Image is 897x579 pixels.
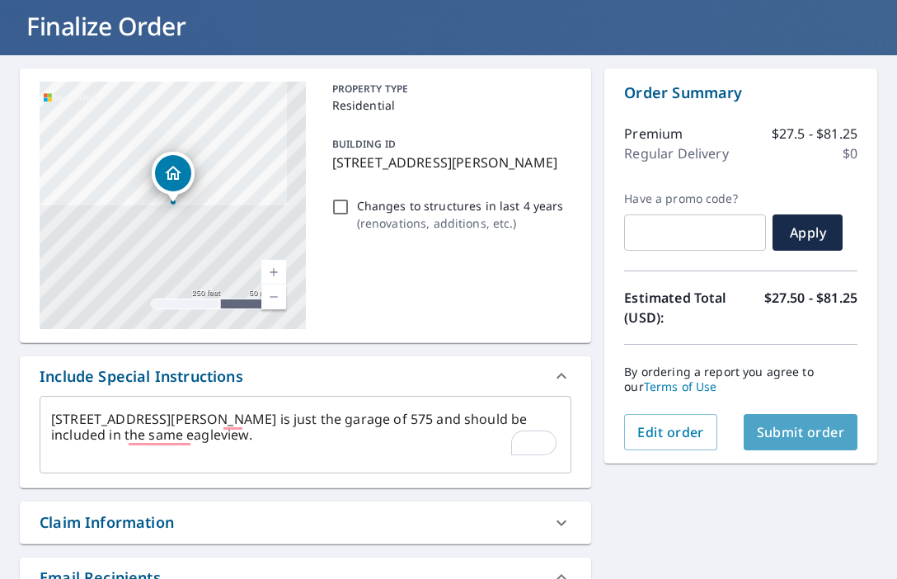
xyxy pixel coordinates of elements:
div: Dropped pin, building 1, Residential property, 575 Heritage Trl Elizabeth, CO 80107 [152,152,195,203]
p: $27.5 - $81.25 [772,124,857,144]
textarea: To enrich screen reader interactions, please activate Accessibility in Grammarly extension settings [51,412,560,459]
a: Terms of Use [644,379,717,394]
div: Claim Information [40,511,174,534]
p: Premium [624,124,683,144]
p: Residential [332,96,566,114]
div: Claim Information [20,501,591,544]
p: Order Summary [624,82,857,104]
p: Estimated Total (USD): [624,288,740,327]
button: Apply [773,214,843,251]
div: Include Special Instructions [20,356,591,396]
p: BUILDING ID [332,137,396,151]
a: Current Level 17, Zoom Out [261,285,286,309]
p: Regular Delivery [624,144,728,163]
button: Edit order [624,414,717,450]
button: Submit order [744,414,858,450]
p: Changes to structures in last 4 years [357,197,564,214]
p: $0 [843,144,857,163]
span: Edit order [637,423,704,441]
div: Include Special Instructions [40,365,243,388]
label: Have a promo code? [624,191,766,206]
span: Submit order [757,423,845,441]
a: Current Level 17, Zoom In [261,260,286,285]
p: By ordering a report you agree to our [624,365,857,394]
p: [STREET_ADDRESS][PERSON_NAME] [332,153,566,172]
p: $27.50 - $81.25 [764,288,857,327]
p: ( renovations, additions, etc. ) [357,214,564,232]
p: PROPERTY TYPE [332,82,566,96]
h1: Finalize Order [20,9,877,43]
span: Apply [786,224,829,242]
